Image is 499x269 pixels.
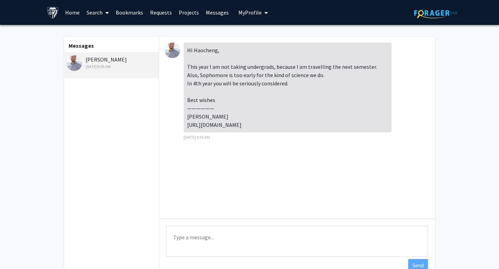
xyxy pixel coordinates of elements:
a: Projects [175,0,202,25]
img: ForagerOne Logo [414,8,457,18]
a: Messages [202,0,232,25]
textarea: Message [166,226,428,257]
a: Bookmarks [112,0,147,25]
b: Messages [69,42,94,49]
iframe: Chat [5,238,29,264]
img: Matthieu Wyart [165,43,180,58]
span: [DATE] 9:05 AM [184,134,210,140]
a: Home [62,0,83,25]
img: Matthieu Wyart [67,55,82,71]
span: My Profile [238,9,262,16]
div: HI Haocheng, This year I am not taking undergrads, because I am travelling the next semester. Als... [184,43,392,132]
div: [DATE] 9:05 AM [67,64,157,70]
a: Search [83,0,112,25]
a: Requests [147,0,175,25]
img: Johns Hopkins University Logo [47,7,59,19]
div: [PERSON_NAME] [67,55,157,70]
